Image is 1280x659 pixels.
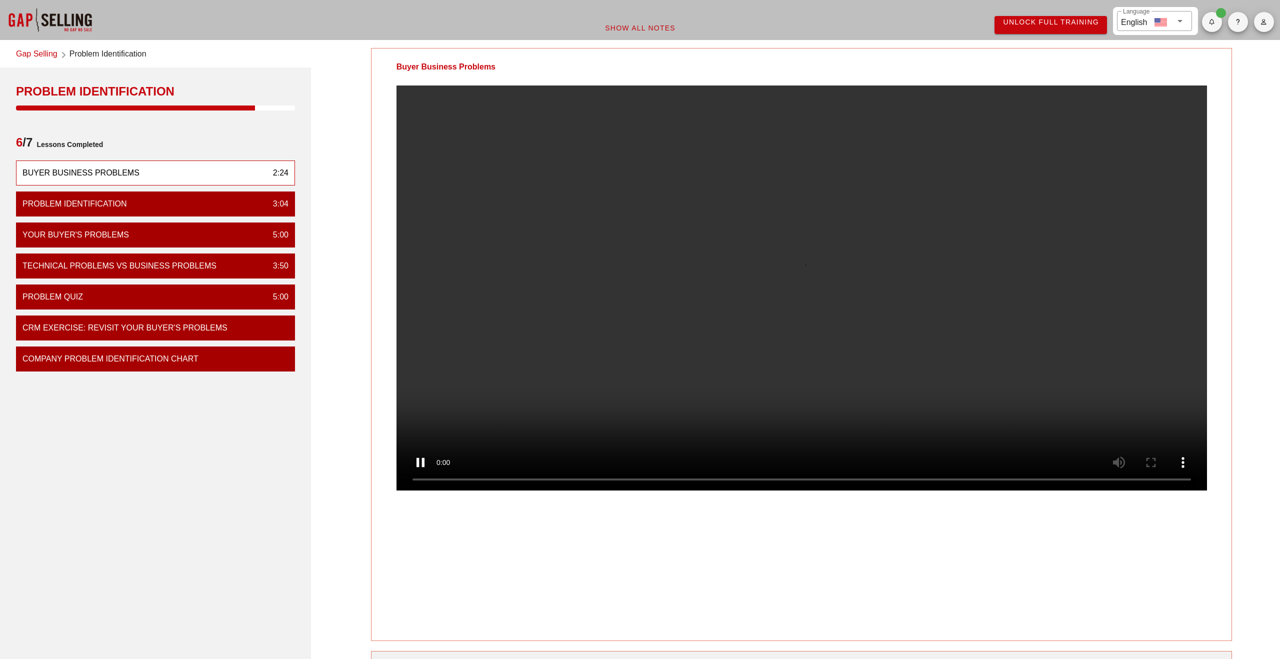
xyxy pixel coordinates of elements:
[1216,8,1226,18] span: Badge
[604,24,675,32] span: Show All Notes
[16,83,295,99] div: Problem Identification
[265,198,288,210] div: 3:04
[1121,14,1147,28] div: English
[265,229,288,241] div: 5:00
[22,291,83,303] div: Problem Quiz
[1002,18,1099,26] span: Unlock Full Training
[22,260,216,272] div: Technical Problems vs Business Problems
[371,48,520,85] div: Buyer Business Problems
[16,134,32,154] span: /7
[994,16,1107,34] a: Unlock Full Training
[265,167,288,179] div: 2:24
[16,135,22,149] span: 6
[596,19,683,37] button: Show All Notes
[22,229,129,241] div: Your Buyer's Problems
[22,198,127,210] div: Problem Identification
[22,353,198,365] div: Company Problem Identification Chart
[265,291,288,303] div: 5:00
[22,322,227,334] div: CRM Exercise: Revisit Your Buyer's Problems
[1123,8,1149,15] label: Language
[69,48,146,61] span: Problem Identification
[16,48,57,61] a: Gap Selling
[1117,11,1192,31] div: LanguageEnglish
[22,167,139,179] div: Buyer Business Problems
[265,260,288,272] div: 3:50
[32,134,103,154] span: Lessons Completed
